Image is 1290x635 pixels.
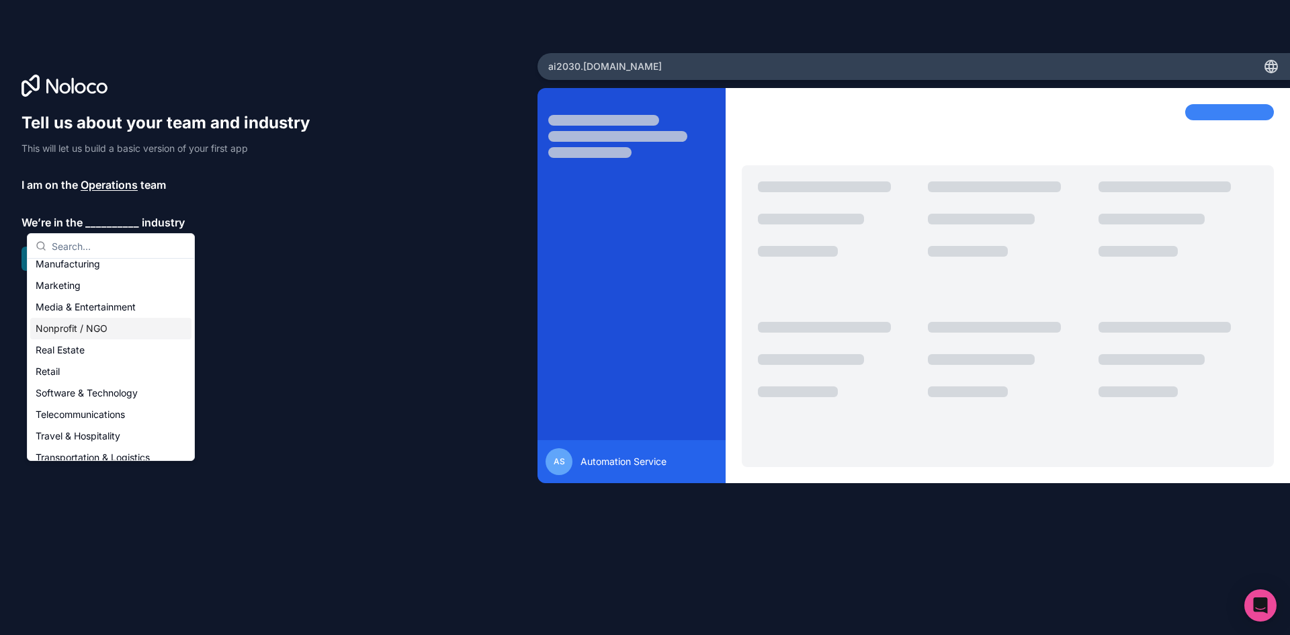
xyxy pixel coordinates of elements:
[548,60,662,73] span: ai2030 .[DOMAIN_NAME]
[81,177,138,193] span: Operations
[30,404,191,425] div: Telecommunications
[28,259,194,460] div: Suggestions
[52,234,186,258] input: Search...
[30,339,191,361] div: Real Estate
[142,214,185,230] span: industry
[30,275,191,296] div: Marketing
[30,253,191,275] div: Manufacturing
[554,456,565,467] span: AS
[580,455,666,468] span: Automation Service
[1244,589,1277,622] div: Open Intercom Messenger
[30,447,191,468] div: Transportation & Logistics
[21,214,83,230] span: We’re in the
[30,382,191,404] div: Software & Technology
[30,318,191,339] div: Nonprofit / NGO
[140,177,166,193] span: team
[85,214,139,230] span: __________
[30,425,191,447] div: Travel & Hospitality
[30,361,191,382] div: Retail
[21,112,322,134] h1: Tell us about your team and industry
[21,177,78,193] span: I am on the
[30,296,191,318] div: Media & Entertainment
[21,142,322,155] p: This will let us build a basic version of your first app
